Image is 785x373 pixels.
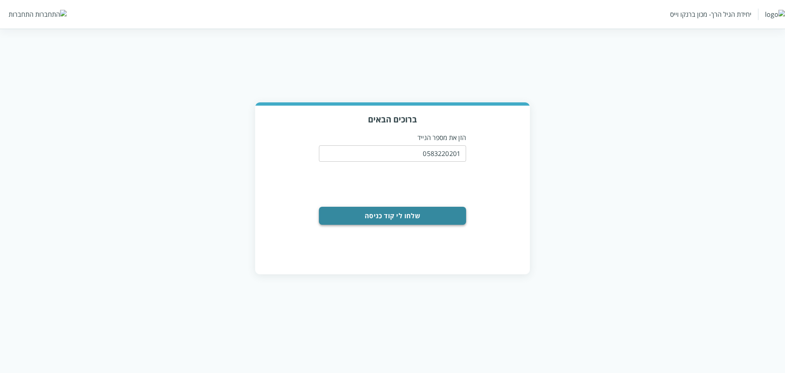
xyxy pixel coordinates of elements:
img: התחברות [35,10,67,19]
input: טלפון [319,145,466,162]
img: logo [765,10,785,19]
iframe: reCAPTCHA [342,167,466,199]
h3: ברוכים הבאים [263,114,522,125]
div: התחברות [9,10,34,19]
div: יחידת הגיל הרך- מכון ברנקו וייס [670,10,751,19]
button: שלחו לי קוד כניסה [319,207,466,225]
p: הזן את מספר הנייד [319,133,466,142]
